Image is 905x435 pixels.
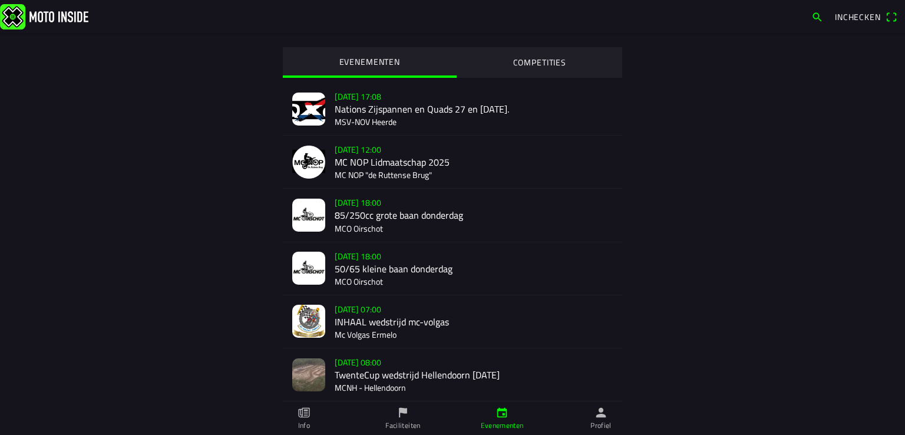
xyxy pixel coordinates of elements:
[805,6,829,27] a: search
[298,406,311,419] ion-icon: paper
[457,47,623,78] ion-segment-button: COMPETITIES
[292,146,325,179] img: GmdhPuAHibeqhJsKIY2JiwLbclnkXaGSfbvBl2T8.png
[594,406,607,419] ion-icon: person
[292,252,325,285] img: CVVcb8K9Fdt4JO39ZzGQcmp2PkuOluitAtmR9KB1.jpg
[283,295,622,348] a: [DATE] 07:00INHAAL wedstrijd mc-volgasMc Volgas Ermelo
[298,420,310,431] ion-label: Info
[283,136,622,189] a: [DATE] 12:00MC NOP Lidmaatschap 2025MC NOP "de Ruttense Brug"
[292,93,325,126] img: wHOXRaN1xIfius6ZX1T36AcktzlB0WLjmySbsJVO.jpg
[283,242,622,295] a: [DATE] 18:0050/65 kleine baan donderdagMCO Oirschot
[283,189,622,242] a: [DATE] 18:0085/250cc grote baan donderdagMCO Oirschot
[292,305,325,338] img: MYnGwVrkfdY5GMORvVfIyV8aIl5vFcLYBSNgmrVj.jpg
[283,47,457,78] ion-segment-button: EVENEMENTEN
[835,11,881,23] span: Inchecken
[283,83,622,136] a: [DATE] 17:08Nations Zijspannen en Quads 27 en [DATE].MSV-NOV Heerde
[481,420,524,431] ion-label: Evenementen
[292,199,325,232] img: NjiQx2oG0izGHhcDltswXASSS5bIvUS0O2tCllGh.jpg
[292,358,325,391] img: Ba4Di6B5ITZNvhKpd2BQjjiAQmsC0dfyG0JCHNTy.jpg
[385,420,420,431] ion-label: Faciliteiten
[397,406,409,419] ion-icon: flag
[829,6,903,27] a: Incheckenqr scanner
[590,420,612,431] ion-label: Profiel
[496,406,508,419] ion-icon: calendar
[283,348,622,401] a: [DATE] 08:00TwenteCup wedstrijd Hellendoorn [DATE]MCNH - Hellendoorn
